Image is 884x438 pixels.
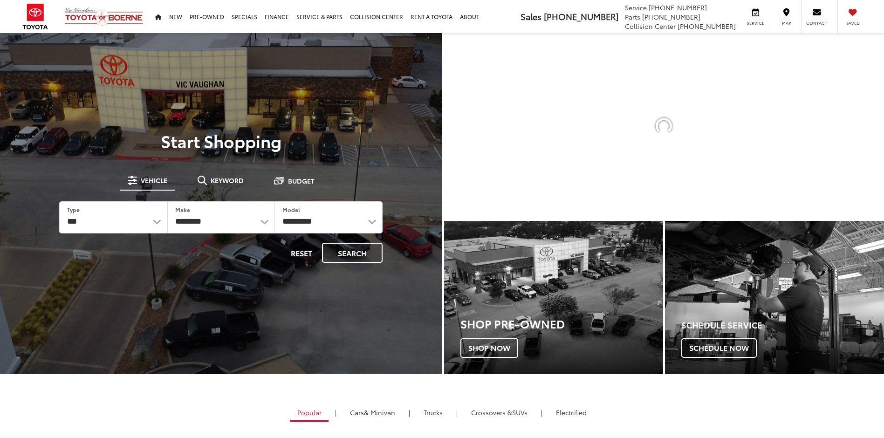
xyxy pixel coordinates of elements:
a: Trucks [417,404,450,420]
span: Shop Now [460,338,518,358]
div: Toyota [444,221,663,374]
li: | [406,408,412,417]
span: Crossovers & [471,408,512,417]
a: SUVs [464,404,535,420]
span: Contact [806,20,827,26]
span: [PHONE_NUMBER] [678,21,736,31]
h4: Schedule Service [681,321,884,330]
span: Collision Center [625,21,676,31]
li: | [539,408,545,417]
span: Schedule Now [681,338,757,358]
span: & Minivan [364,408,395,417]
span: Sales [521,10,541,22]
span: [PHONE_NUMBER] [544,10,618,22]
span: [PHONE_NUMBER] [649,3,707,12]
span: Service [745,20,766,26]
p: Start Shopping [39,131,403,150]
a: Popular [290,404,329,422]
span: [PHONE_NUMBER] [642,12,700,21]
a: Electrified [549,404,594,420]
span: Saved [843,20,863,26]
div: Toyota [665,221,884,374]
span: Budget [288,178,315,184]
a: Schedule Service Schedule Now [665,221,884,374]
img: Vic Vaughan Toyota of Boerne [64,7,144,26]
label: Make [175,205,190,213]
button: Search [322,243,383,263]
label: Model [282,205,300,213]
li: | [454,408,460,417]
h3: Shop Pre-Owned [460,317,663,329]
span: Map [776,20,796,26]
li: | [333,408,339,417]
a: Shop Pre-Owned Shop Now [444,221,663,374]
a: Cars [343,404,402,420]
label: Type [67,205,80,213]
button: Reset [283,243,320,263]
span: Vehicle [141,177,167,184]
span: Service [625,3,647,12]
span: Keyword [211,177,244,184]
span: Parts [625,12,640,21]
